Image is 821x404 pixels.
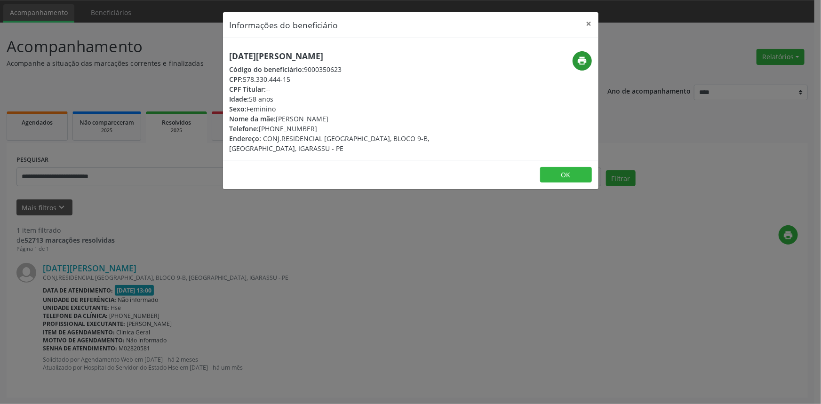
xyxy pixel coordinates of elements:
[230,51,467,61] h5: [DATE][PERSON_NAME]
[230,19,338,31] h5: Informações do beneficiário
[230,75,243,84] span: CPF:
[230,134,430,153] span: CONJ.RESIDENCIAL [GEOGRAPHIC_DATA], BLOCO 9-B, [GEOGRAPHIC_DATA], IGARASSU - PE
[230,95,249,103] span: Idade:
[230,124,259,133] span: Telefone:
[230,124,467,134] div: [PHONE_NUMBER]
[230,104,247,113] span: Sexo:
[230,64,467,74] div: 9000350623
[230,65,304,74] span: Código do beneficiário:
[580,12,598,35] button: Close
[230,114,276,123] span: Nome da mãe:
[230,134,262,143] span: Endereço:
[577,55,587,66] i: print
[230,74,467,84] div: 578.330.444-15
[540,167,592,183] button: OK
[230,84,467,94] div: --
[230,104,467,114] div: Feminino
[230,114,467,124] div: [PERSON_NAME]
[230,94,467,104] div: 58 anos
[230,85,266,94] span: CPF Titular:
[573,51,592,71] button: print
